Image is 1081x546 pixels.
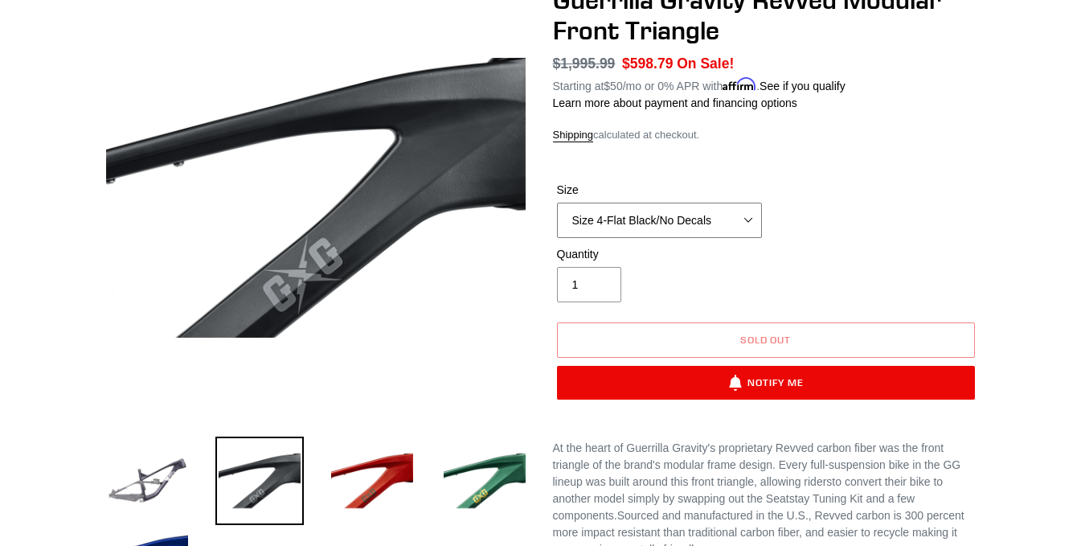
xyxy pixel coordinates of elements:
[553,96,797,109] a: Learn more about payment and financing options
[604,80,622,92] span: $50
[557,182,762,199] label: Size
[677,53,734,74] span: On Sale!
[440,437,529,525] img: Load image into Gallery viewer, Guerrilla Gravity Revved Modular Front Triangle
[553,55,616,72] s: $1,995.99
[622,55,673,72] span: $598.79
[557,322,975,358] button: Sold out
[553,129,594,142] a: Shipping
[553,127,979,143] div: calculated at checkout.
[215,437,304,525] img: Load image into Gallery viewer, Guerrilla Gravity Revved Modular Front Triangle
[553,441,961,488] span: At the heart of Guerrilla Gravity's proprietary Revved carbon fiber was the front triangle of the...
[557,366,975,400] button: Notify Me
[553,475,944,522] span: to convert their bike to another model simply by swapping out the Seatstay Tuning Kit and a few c...
[553,74,846,95] p: Starting at /mo or 0% APR with .
[103,437,191,525] img: Load image into Gallery viewer, Guerrilla Gravity Revved Modular Front Triangle
[723,77,756,91] span: Affirm
[557,246,762,263] label: Quantity
[740,334,792,346] span: Sold out
[328,437,416,525] img: Load image into Gallery viewer, Guerrilla Gravity Revved Modular Front Triangle
[760,80,846,92] a: See if you qualify - Learn more about Affirm Financing (opens in modal)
